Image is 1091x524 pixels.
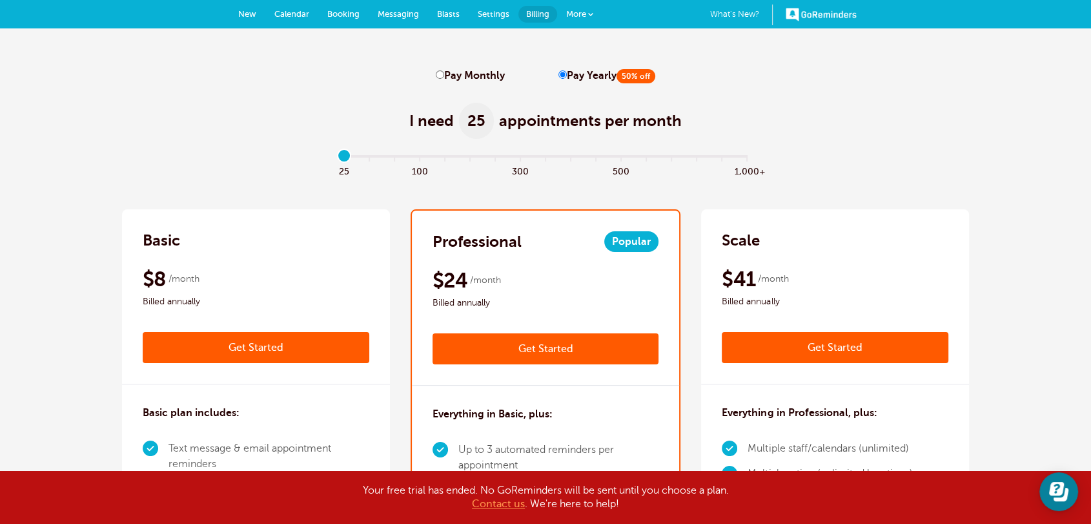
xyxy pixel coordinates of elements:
a: What's New? [710,5,773,25]
a: Contact us [472,498,525,510]
span: Blasts [437,9,460,19]
span: $24 [433,267,468,293]
h3: Everything in Basic, plus: [433,406,553,422]
span: $8 [143,266,167,292]
li: Multi-location (unlimited locations) [748,461,912,487]
span: 25 [459,103,494,139]
span: Booking [327,9,360,19]
h3: Basic plan includes: [143,405,240,421]
h2: Scale [722,230,760,251]
span: 500 [609,163,634,178]
span: Messaging [378,9,419,19]
span: More [566,9,586,19]
h2: Professional [433,231,522,252]
label: Pay Monthly [436,70,505,82]
li: Up to 3 automated reminders per appointment [458,437,659,478]
div: Your free trial has ended. No GoReminders will be sent until you choose a plan. . We're here to h... [223,484,868,511]
span: /month [168,271,199,287]
span: Billed annually [143,294,369,309]
a: Get Started [143,332,369,363]
h3: Everything in Professional, plus: [722,405,877,421]
a: Billing [518,6,557,23]
span: Billed annually [722,294,948,309]
span: New [238,9,256,19]
span: I need [409,110,454,131]
span: 25 [332,163,357,178]
span: 1,000+ [735,163,760,178]
iframe: Resource center [1039,472,1078,511]
span: /month [757,271,788,287]
input: Pay Monthly [436,70,444,79]
span: 300 [508,163,533,178]
a: Get Started [433,333,659,364]
span: appointments per month [499,110,682,131]
li: Text message & email appointment reminders [168,436,369,477]
span: /month [470,273,501,288]
h2: Basic [143,230,180,251]
span: Popular [604,231,658,252]
li: Multiple staff/calendars (unlimited) [748,436,912,461]
span: Calendar [274,9,309,19]
a: Get Started [722,332,948,363]
span: Billing [526,9,549,19]
span: $41 [722,266,755,292]
span: 100 [407,163,433,178]
span: 50% off [617,69,655,83]
input: Pay Yearly50% off [558,70,567,79]
span: Billed annually [433,295,659,311]
span: Settings [478,9,509,19]
label: Pay Yearly [558,70,655,82]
